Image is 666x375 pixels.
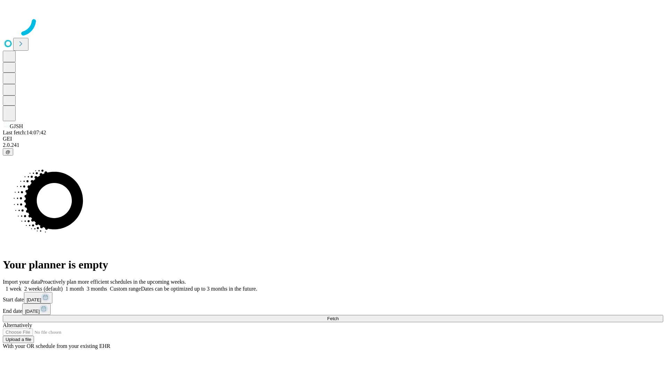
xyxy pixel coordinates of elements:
[3,258,663,271] h1: Your planner is empty
[3,303,663,315] div: End date
[3,343,110,349] span: With your OR schedule from your existing EHR
[3,130,46,135] span: Last fetch: 14:07:42
[3,142,663,148] div: 2.0.241
[3,336,34,343] button: Upload a file
[3,148,13,156] button: @
[3,136,663,142] div: GEI
[141,286,257,292] span: Dates can be optimized up to 3 months in the future.
[66,286,84,292] span: 1 month
[10,123,23,129] span: GJSH
[40,279,186,285] span: Proactively plan more efficient schedules in the upcoming weeks.
[22,303,51,315] button: [DATE]
[24,286,63,292] span: 2 weeks (default)
[6,149,10,155] span: @
[87,286,107,292] span: 3 months
[24,292,52,303] button: [DATE]
[27,297,41,302] span: [DATE]
[6,286,22,292] span: 1 week
[3,322,32,328] span: Alternatively
[3,315,663,322] button: Fetch
[327,316,339,321] span: Fetch
[3,292,663,303] div: Start date
[25,309,40,314] span: [DATE]
[3,279,40,285] span: Import your data
[110,286,141,292] span: Custom range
